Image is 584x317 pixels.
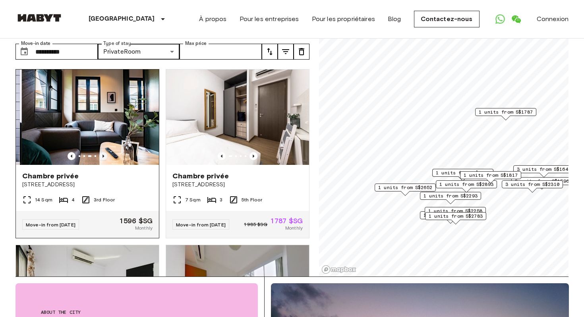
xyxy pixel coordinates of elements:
[505,181,559,188] span: 3 units from S$2310
[244,221,267,228] span: 1 985 $SG
[436,180,497,193] div: Map marker
[425,207,486,219] div: Map marker
[425,212,486,224] div: Map marker
[475,108,536,120] div: Map marker
[94,196,115,203] span: 3rd Floor
[240,14,299,24] a: Pour les entreprises
[285,224,303,232] span: Monthly
[218,152,226,160] button: Previous image
[135,224,153,232] span: Monthly
[537,14,569,24] a: Connexion
[479,108,533,116] span: 1 units from S$1787
[278,44,294,60] button: tune
[508,11,524,27] a: Open WeChat
[294,44,309,60] button: tune
[172,171,229,181] span: Chambre privée
[103,40,131,47] label: Type of stay
[464,172,518,179] span: 1 units from S$1817
[15,69,159,238] a: Previous imagePrevious imageChambre privée[STREET_ADDRESS]14 Sqm43rd FloorMove-in from [DATE]1 59...
[423,192,478,199] span: 1 units from S$2293
[436,169,490,176] span: 1 units from S$5944
[99,152,107,160] button: Previous image
[41,309,232,316] span: About the city
[16,44,32,60] button: Choose date, selected date is 2 Jan 2026
[502,180,563,193] div: Map marker
[249,152,257,160] button: Previous image
[312,14,375,24] a: Pour les propriétaires
[271,217,303,224] span: 1 787 $SG
[420,211,481,224] div: Map marker
[166,70,309,165] img: Marketing picture of unit SG-01-100-001-002
[220,196,222,203] span: 3
[432,169,493,181] div: Map marker
[176,222,226,228] span: Move-in from [DATE]
[414,11,480,27] a: Contactez-nous
[22,70,165,165] img: Marketing picture of unit SG-01-027-007-03
[72,196,75,203] span: 4
[22,171,79,181] span: Chambre privée
[262,44,278,60] button: tune
[517,166,571,173] span: 3 units from S$1644
[15,14,63,22] img: Habyt
[242,196,262,203] span: 5th Floor
[513,165,574,178] div: Map marker
[428,207,482,215] span: 1 units from S$2258
[185,196,201,203] span: 7 Sqm
[35,196,52,203] span: 14 Sqm
[68,152,75,160] button: Previous image
[98,44,180,60] div: PrivateRoom
[21,40,50,47] label: Move-in date
[375,184,436,196] div: Map marker
[166,69,309,238] a: Marketing picture of unit SG-01-100-001-002Previous imagePrevious imageChambre privée[STREET_ADDR...
[172,181,303,189] span: [STREET_ADDRESS]
[120,217,153,224] span: 1 596 $SG
[321,265,356,274] a: Mapbox logo
[420,192,481,204] div: Map marker
[185,40,207,47] label: Max price
[378,184,432,191] span: 1 units from S$2652
[439,181,493,188] span: 1 units from S$2893
[515,178,569,185] span: 3 units from S$1596
[22,181,153,189] span: [STREET_ADDRESS]
[429,213,483,220] span: 1 units from S$2783
[26,222,75,228] span: Move-in from [DATE]
[89,14,155,24] p: [GEOGRAPHIC_DATA]
[460,171,521,184] div: Map marker
[388,14,401,24] a: Blog
[199,14,226,24] a: À propos
[492,11,508,27] a: Open WhatsApp
[423,212,478,219] span: 1 units from S$1680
